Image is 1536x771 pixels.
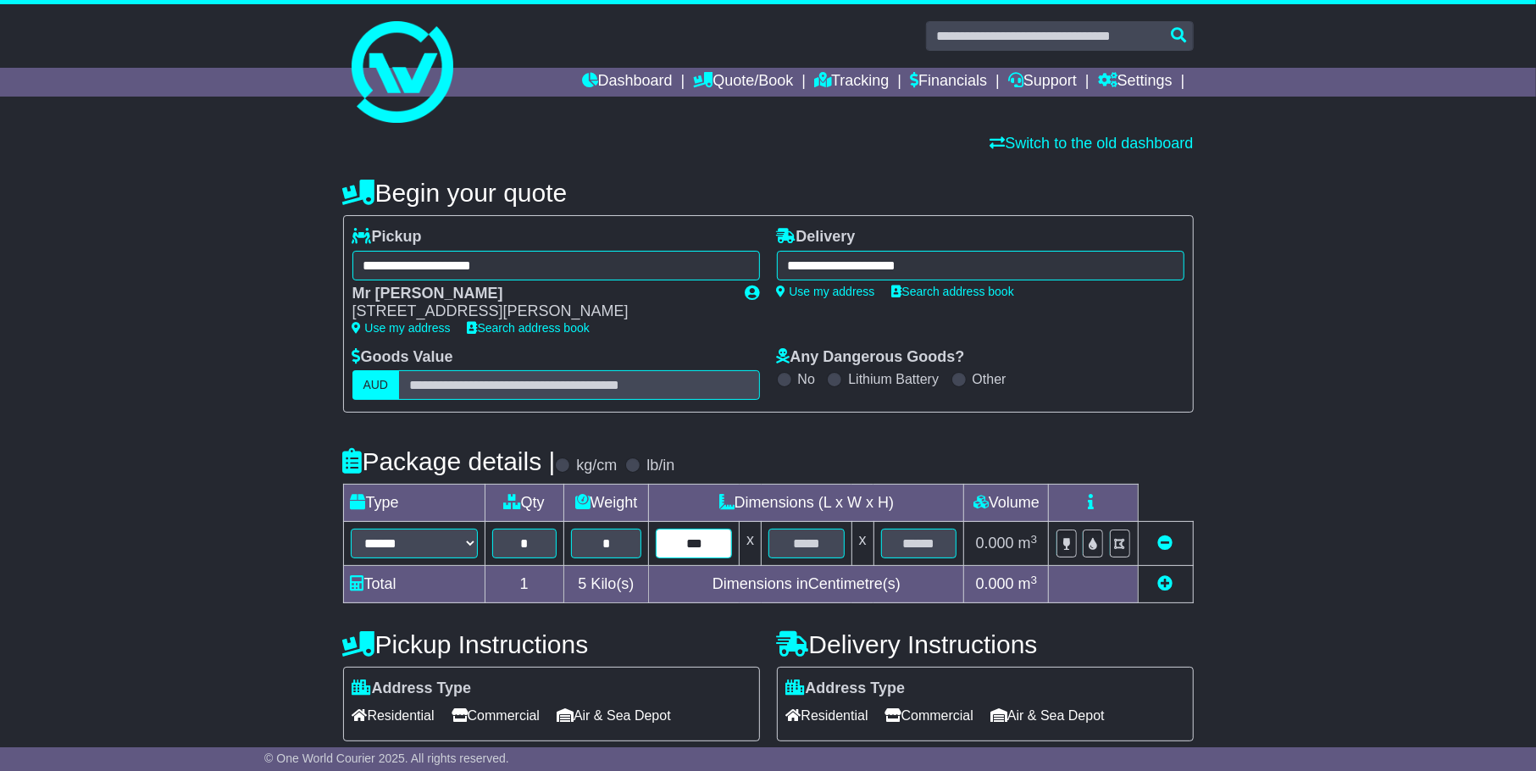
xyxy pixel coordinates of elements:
[352,321,451,335] a: Use my address
[578,575,586,592] span: 5
[352,302,729,321] div: [STREET_ADDRESS][PERSON_NAME]
[1158,535,1173,552] a: Remove this item
[892,285,1014,298] a: Search address book
[343,630,760,658] h4: Pickup Instructions
[576,457,617,475] label: kg/cm
[777,285,875,298] a: Use my address
[352,348,453,367] label: Goods Value
[343,447,556,475] h4: Package details |
[649,485,964,522] td: Dimensions (L x W x H)
[848,371,939,387] label: Lithium Battery
[557,702,671,729] span: Air & Sea Depot
[343,485,485,522] td: Type
[990,135,1193,152] a: Switch to the old dashboard
[582,68,673,97] a: Dashboard
[352,370,400,400] label: AUD
[352,228,422,247] label: Pickup
[814,68,889,97] a: Tracking
[264,752,509,765] span: © One World Courier 2025. All rights reserved.
[910,68,987,97] a: Financials
[468,321,590,335] a: Search address book
[976,575,1014,592] span: 0.000
[798,371,815,387] label: No
[1018,575,1038,592] span: m
[352,702,435,729] span: Residential
[964,485,1049,522] td: Volume
[786,702,868,729] span: Residential
[1018,535,1038,552] span: m
[693,68,793,97] a: Quote/Book
[885,702,973,729] span: Commercial
[343,566,485,603] td: Total
[649,566,964,603] td: Dimensions in Centimetre(s)
[1031,574,1038,586] sup: 3
[777,228,856,247] label: Delivery
[740,522,762,566] td: x
[1098,68,1173,97] a: Settings
[777,348,965,367] label: Any Dangerous Goods?
[973,371,1006,387] label: Other
[1031,533,1038,546] sup: 3
[452,702,540,729] span: Commercial
[343,179,1194,207] h4: Begin your quote
[563,485,649,522] td: Weight
[352,285,729,303] div: Mr [PERSON_NAME]
[485,566,563,603] td: 1
[563,566,649,603] td: Kilo(s)
[777,630,1194,658] h4: Delivery Instructions
[1008,68,1077,97] a: Support
[352,679,472,698] label: Address Type
[976,535,1014,552] span: 0.000
[786,679,906,698] label: Address Type
[646,457,674,475] label: lb/in
[851,522,873,566] td: x
[485,485,563,522] td: Qty
[990,702,1105,729] span: Air & Sea Depot
[1158,575,1173,592] a: Add new item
